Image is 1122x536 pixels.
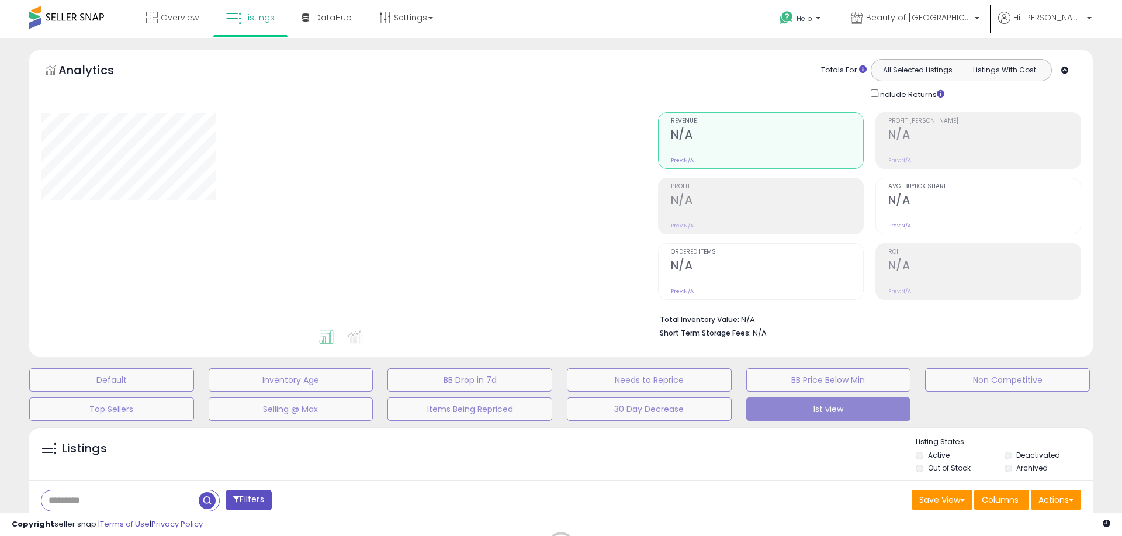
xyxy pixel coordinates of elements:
span: N/A [753,327,767,338]
i: Get Help [779,11,794,25]
h2: N/A [888,128,1081,144]
button: Needs to Reprice [567,368,732,392]
button: Items Being Repriced [387,397,552,421]
b: Short Term Storage Fees: [660,328,751,338]
small: Prev: N/A [888,288,911,295]
small: Prev: N/A [671,222,694,229]
li: N/A [660,312,1072,326]
small: Prev: N/A [671,157,694,164]
span: Revenue [671,118,863,125]
div: Include Returns [862,87,958,101]
span: Overview [161,12,199,23]
h2: N/A [888,193,1081,209]
div: seller snap | | [12,519,203,530]
button: Inventory Age [209,368,373,392]
div: Totals For [821,65,867,76]
h2: N/A [671,259,863,275]
h2: N/A [888,259,1081,275]
b: Total Inventory Value: [660,314,739,324]
small: Prev: N/A [888,222,911,229]
span: ROI [888,249,1081,255]
span: Hi [PERSON_NAME] [1013,12,1083,23]
h2: N/A [671,193,863,209]
span: Profit [PERSON_NAME] [888,118,1081,125]
span: Help [797,13,812,23]
button: 30 Day Decrease [567,397,732,421]
h2: N/A [671,128,863,144]
button: Non Competitive [925,368,1090,392]
button: Listings With Cost [961,63,1048,78]
button: 1st view [746,397,911,421]
small: Prev: N/A [888,157,911,164]
a: Hi [PERSON_NAME] [998,12,1092,38]
button: BB Price Below Min [746,368,911,392]
button: BB Drop in 7d [387,368,552,392]
span: DataHub [315,12,352,23]
small: Prev: N/A [671,288,694,295]
span: Avg. Buybox Share [888,184,1081,190]
button: Top Sellers [29,397,194,421]
span: Listings [244,12,275,23]
button: All Selected Listings [874,63,961,78]
button: Default [29,368,194,392]
span: Beauty of [GEOGRAPHIC_DATA] [866,12,971,23]
h5: Analytics [58,62,137,81]
button: Selling @ Max [209,397,373,421]
span: Profit [671,184,863,190]
strong: Copyright [12,518,54,530]
a: Help [770,2,832,38]
span: Ordered Items [671,249,863,255]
